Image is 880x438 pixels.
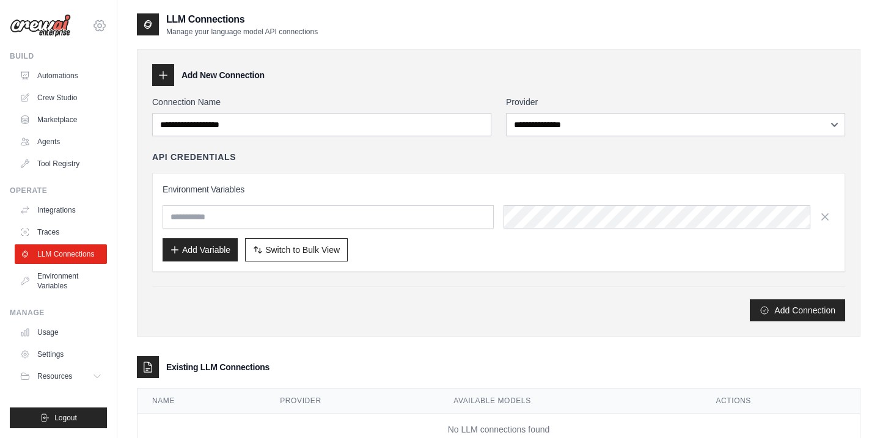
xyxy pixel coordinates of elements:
th: Name [137,389,265,414]
button: Switch to Bulk View [245,238,348,261]
div: Operate [10,186,107,195]
th: Actions [701,389,860,414]
span: Switch to Bulk View [265,244,340,256]
button: Add Connection [750,299,845,321]
label: Connection Name [152,96,491,108]
a: Usage [15,323,107,342]
h3: Environment Variables [163,183,835,195]
h4: API Credentials [152,151,236,163]
a: Environment Variables [15,266,107,296]
span: Logout [54,413,77,423]
th: Provider [265,389,439,414]
a: Tool Registry [15,154,107,173]
button: Logout [10,407,107,428]
a: Settings [15,345,107,364]
a: Integrations [15,200,107,220]
a: LLM Connections [15,244,107,264]
a: Marketplace [15,110,107,130]
label: Provider [506,96,845,108]
div: Manage [10,308,107,318]
h3: Add New Connection [182,69,265,81]
button: Resources [15,367,107,386]
th: Available Models [439,389,701,414]
a: Automations [15,66,107,86]
a: Agents [15,132,107,151]
button: Add Variable [163,238,238,261]
span: Resources [37,371,72,381]
a: Traces [15,222,107,242]
h2: LLM Connections [166,12,318,27]
p: Manage your language model API connections [166,27,318,37]
h3: Existing LLM Connections [166,361,269,373]
a: Crew Studio [15,88,107,108]
div: Build [10,51,107,61]
img: Logo [10,14,71,37]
